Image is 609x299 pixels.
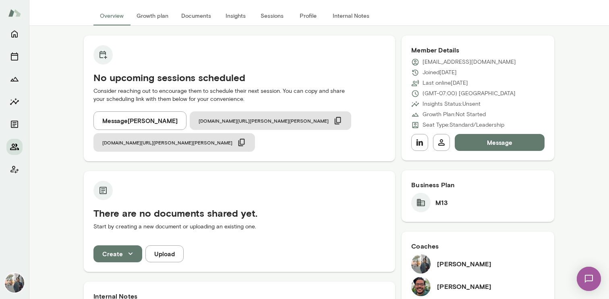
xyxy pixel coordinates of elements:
[411,45,545,55] h6: Member Details
[423,121,504,129] p: Seat Type: Standard/Leadership
[199,117,329,124] span: [DOMAIN_NAME][URL][PERSON_NAME][PERSON_NAME]
[254,6,290,25] button: Sessions
[6,26,23,42] button: Home
[423,111,486,119] p: Growth Plan: Not Started
[6,94,23,110] button: Insights
[93,87,385,103] p: Consider reaching out to encourage them to schedule their next session. You can copy and share yo...
[435,198,447,207] h6: M13
[190,111,351,130] button: [DOMAIN_NAME][URL][PERSON_NAME][PERSON_NAME]
[93,223,385,231] p: Start by creating a new document or uploading an existing one.
[455,134,545,151] button: Message
[5,273,24,293] img: Gene Lee
[6,139,23,155] button: Members
[6,71,23,87] button: Growth Plan
[290,6,326,25] button: Profile
[411,254,431,274] img: Gene Lee
[423,79,468,87] p: Last online [DATE]
[93,133,255,152] button: [DOMAIN_NAME][URL][PERSON_NAME][PERSON_NAME]
[411,277,431,296] img: Mike Valdez Landeros
[217,6,254,25] button: Insights
[175,6,217,25] button: Documents
[423,100,481,108] p: Insights Status: Unsent
[437,259,491,269] h6: [PERSON_NAME]
[326,6,376,25] button: Internal Notes
[145,245,184,262] button: Upload
[130,6,175,25] button: Growth plan
[6,116,23,132] button: Documents
[6,161,23,178] button: Client app
[93,6,130,25] button: Overview
[437,282,491,291] h6: [PERSON_NAME]
[93,111,186,130] button: Message[PERSON_NAME]
[423,69,457,77] p: Joined [DATE]
[93,207,385,220] h5: There are no documents shared yet.
[102,139,232,146] span: [DOMAIN_NAME][URL][PERSON_NAME][PERSON_NAME]
[411,180,545,190] h6: Business Plan
[423,58,516,66] p: [EMAIL_ADDRESS][DOMAIN_NAME]
[423,90,516,98] p: (GMT-07:00) [GEOGRAPHIC_DATA]
[93,71,385,84] h5: No upcoming sessions scheduled
[8,5,21,21] img: Mento
[93,245,142,262] button: Create
[411,241,545,251] h6: Coaches
[6,48,23,65] button: Sessions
